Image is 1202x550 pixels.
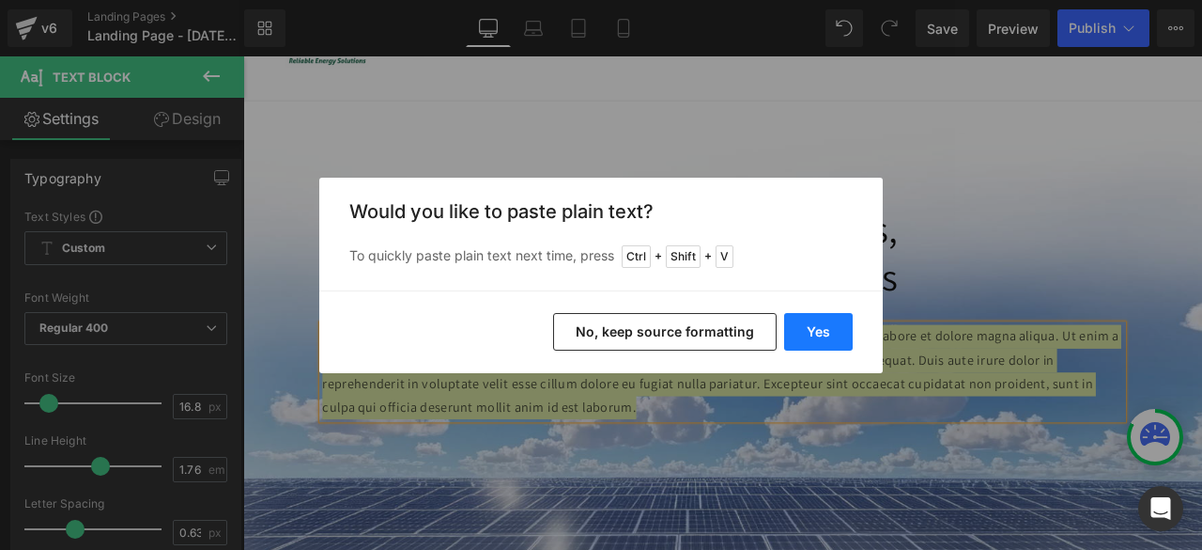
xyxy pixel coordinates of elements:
[622,245,651,268] span: Ctrl
[784,313,853,351] button: Yes
[94,318,1042,429] p: Lorem ipsum dolor sit amet, consectetur adipiscing elit, sed do eiusmod tempor incididunt ut labo...
[349,200,853,223] h3: Would you like to paste plain text?
[349,245,853,268] p: To quickly paste plain text next time, press
[1138,486,1183,531] div: Open Intercom Messenger
[666,245,701,268] span: Shift
[553,313,777,351] button: No, keep source formatting
[704,247,712,266] span: +
[716,245,733,268] span: V
[655,247,662,266] span: +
